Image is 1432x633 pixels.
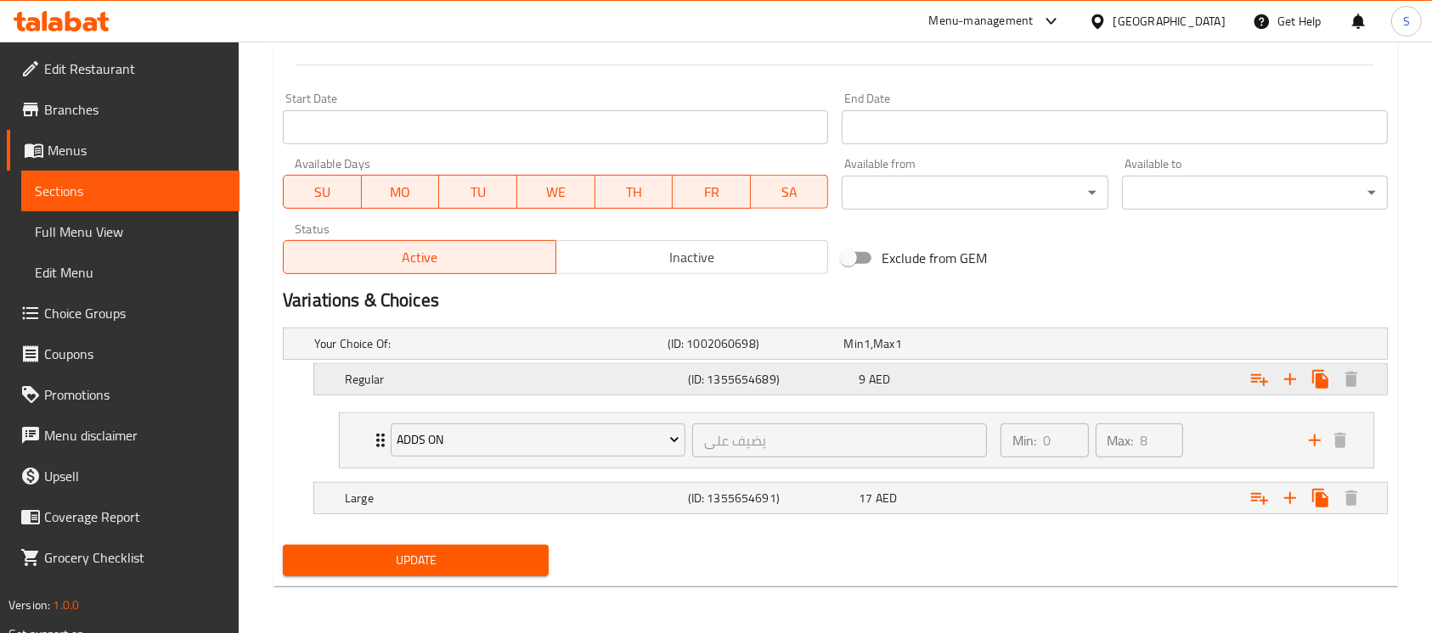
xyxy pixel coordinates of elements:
button: Add new choice [1275,364,1305,395]
a: Grocery Checklist [7,537,240,578]
a: Coverage Report [7,496,240,537]
span: Adds on [397,429,679,451]
div: Expand [314,364,1387,395]
button: Delete Regular [1336,364,1367,395]
span: Update [296,550,535,571]
span: SU [290,180,355,204]
button: Add choice group [1244,483,1275,513]
a: Coupons [7,333,240,374]
a: Choice Groups [7,293,240,333]
span: FR [679,180,744,204]
h5: (ID: 1355654689) [688,371,853,388]
h5: Your Choice Of: [314,335,661,352]
button: Clone new choice [1305,364,1336,395]
a: Edit Menu [21,252,240,293]
span: MO [369,180,433,204]
div: Expand [340,413,1373,468]
div: ​ [842,176,1108,210]
span: 9 [859,368,865,390]
div: Expand [284,328,1387,359]
h2: Variations & Choices [283,288,1388,313]
button: SU [283,175,362,209]
button: WE [517,175,595,209]
button: SA [751,175,829,209]
span: 1.0.0 [53,594,79,616]
span: TU [446,180,510,204]
a: Full Menu View [21,211,240,252]
div: Expand [314,483,1387,513]
button: Add new choice [1275,483,1305,513]
h5: (ID: 1355654691) [688,490,853,507]
span: Menu disclaimer [44,425,226,445]
span: Version: [8,594,50,616]
span: Promotions [44,384,226,405]
button: Update [283,545,549,576]
span: Choice Groups [44,303,226,323]
span: Full Menu View [35,221,226,242]
span: Inactive [563,245,822,270]
span: Exclude from GEM [882,248,987,268]
span: S [1403,12,1410,31]
span: WE [524,180,589,204]
span: Coverage Report [44,507,226,527]
span: Active [290,245,550,270]
a: Edit Restaurant [7,48,240,89]
span: 17 [859,487,872,509]
button: Add choice group [1244,364,1275,395]
span: Branches [44,99,226,120]
a: Branches [7,89,240,130]
button: Inactive [555,240,829,274]
button: Delete Large [1336,483,1367,513]
button: FR [673,175,751,209]
div: [GEOGRAPHIC_DATA] [1113,12,1226,31]
span: 1 [864,333,871,355]
button: TH [595,175,674,209]
span: Menus [48,140,226,160]
a: Promotions [7,374,240,415]
div: , [843,335,1013,352]
li: Expand [325,406,1388,475]
p: Max: [1108,430,1134,451]
span: Coupons [44,344,226,364]
span: Edit Menu [35,262,226,283]
h5: Large [345,490,681,507]
button: Active [283,240,556,274]
a: Menus [7,130,240,171]
button: delete [1328,428,1353,453]
div: Menu-management [929,11,1034,31]
button: TU [439,175,517,209]
a: Upsell [7,456,240,496]
span: AED [876,487,897,509]
span: Upsell [44,466,226,486]
div: ​ [1122,176,1388,210]
a: Menu disclaimer [7,415,240,456]
a: Sections [21,171,240,211]
span: Min [843,333,863,355]
span: Max [873,333,894,355]
button: Clone new choice [1305,483,1336,513]
span: TH [602,180,667,204]
span: Sections [35,181,226,201]
button: add [1302,428,1328,453]
button: Adds on [391,423,685,457]
h5: Regular [345,371,681,388]
h5: (ID: 1002060698) [668,335,837,352]
span: Edit Restaurant [44,59,226,79]
span: Grocery Checklist [44,547,226,568]
span: SA [758,180,822,204]
span: AED [869,368,890,390]
span: 1 [895,333,902,355]
p: Min: [1012,430,1036,451]
button: MO [362,175,440,209]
